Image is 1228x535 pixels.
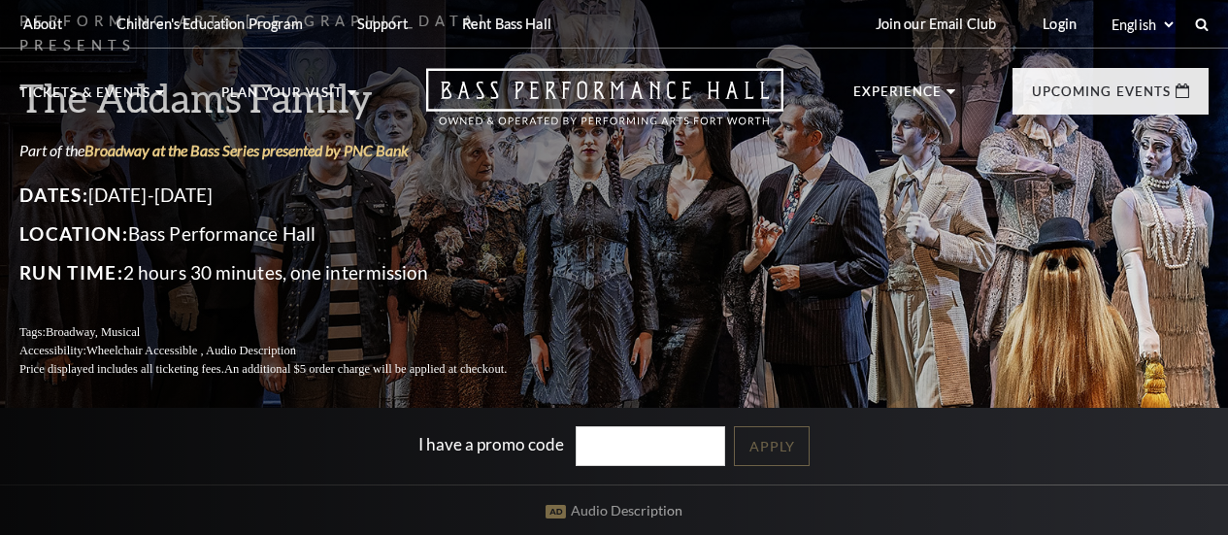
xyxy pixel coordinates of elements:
p: Price displayed includes all ticketing fees. [19,360,553,379]
select: Select: [1108,16,1177,34]
p: Tickets & Events [19,86,150,110]
span: Broadway, Musical [46,325,140,339]
p: Accessibility: [19,342,553,360]
a: Broadway at the Bass Series presented by PNC Bank [84,141,409,159]
span: Dates: [19,184,88,206]
p: Plan Your Visit [221,86,343,110]
p: Support [357,16,408,32]
label: I have a promo code [418,434,564,454]
p: Children's Education Program [116,16,303,32]
span: Run Time: [19,261,123,284]
p: Rent Bass Hall [462,16,551,32]
p: Tags: [19,323,553,342]
p: Upcoming Events [1032,85,1171,109]
p: Part of the [19,140,553,161]
p: Experience [853,85,943,109]
span: Wheelchair Accessible , Audio Description [86,344,296,357]
p: Bass Performance Hall [19,218,553,250]
p: [DATE]-[DATE] [19,180,553,211]
p: About [23,16,62,32]
span: Location: [19,222,128,245]
span: An additional $5 order charge will be applied at checkout. [224,362,507,376]
p: 2 hours 30 minutes, one intermission [19,257,553,288]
